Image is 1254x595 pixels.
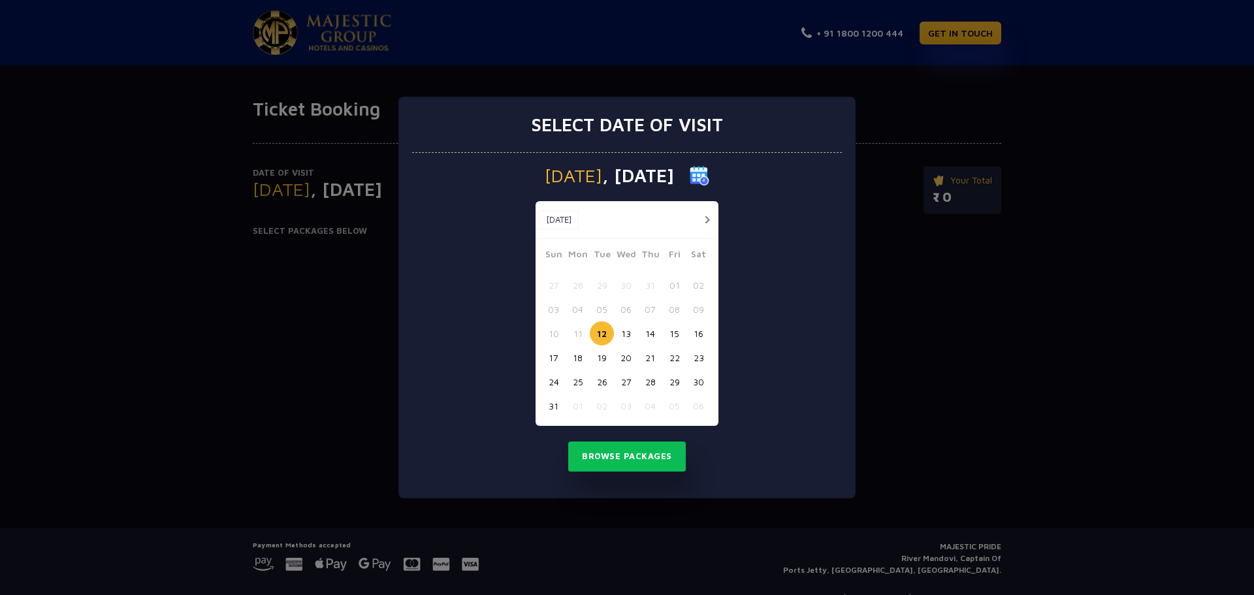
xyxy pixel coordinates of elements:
button: 17 [541,346,566,370]
button: 28 [638,370,662,394]
button: 30 [686,370,711,394]
button: 05 [662,394,686,418]
span: Sat [686,247,711,265]
span: Mon [566,247,590,265]
button: 09 [686,297,711,321]
span: Sun [541,247,566,265]
button: 29 [590,273,614,297]
button: 05 [590,297,614,321]
h3: Select date of visit [531,114,723,136]
span: Fri [662,247,686,265]
span: [DATE] [545,167,602,185]
span: Thu [638,247,662,265]
button: 14 [638,321,662,346]
button: 06 [614,297,638,321]
button: 03 [614,394,638,418]
img: calender icon [690,166,709,185]
button: 30 [614,273,638,297]
button: 27 [541,273,566,297]
button: 23 [686,346,711,370]
button: 12 [590,321,614,346]
button: 19 [590,346,614,370]
span: , [DATE] [602,167,674,185]
button: 27 [614,370,638,394]
span: Tue [590,247,614,265]
button: 28 [566,273,590,297]
button: 29 [662,370,686,394]
button: 03 [541,297,566,321]
button: 10 [541,321,566,346]
button: 02 [590,394,614,418]
button: 26 [590,370,614,394]
button: 21 [638,346,662,370]
button: 18 [566,346,590,370]
button: [DATE] [539,210,579,230]
button: 15 [662,321,686,346]
button: 22 [662,346,686,370]
button: 11 [566,321,590,346]
button: 02 [686,273,711,297]
button: 16 [686,321,711,346]
button: 04 [638,394,662,418]
button: 31 [541,394,566,418]
button: 24 [541,370,566,394]
button: 31 [638,273,662,297]
span: Wed [614,247,638,265]
button: 20 [614,346,638,370]
button: 01 [662,273,686,297]
button: Browse Packages [568,442,686,472]
button: 07 [638,297,662,321]
button: 06 [686,394,711,418]
button: 08 [662,297,686,321]
button: 25 [566,370,590,394]
button: 04 [566,297,590,321]
button: 13 [614,321,638,346]
button: 01 [566,394,590,418]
